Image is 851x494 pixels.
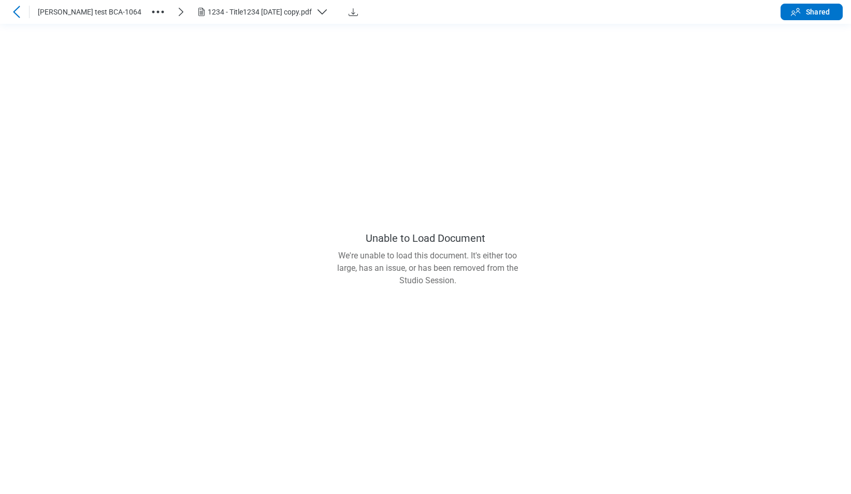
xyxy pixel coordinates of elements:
div: 1234 - Title1234 [DATE] copy.pdf [208,7,312,17]
span: Shared [806,7,830,17]
div: We're unable to load this document. It's either too large, has an issue, or has been removed from... [327,250,524,287]
span: [PERSON_NAME] test BCA-1064 [38,7,141,17]
button: Shared [781,4,843,20]
div: Unable to Load Document [366,231,485,245]
button: 1234 - Title1234 [DATE] copy.pdf [195,4,337,20]
button: Download [345,4,362,20]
